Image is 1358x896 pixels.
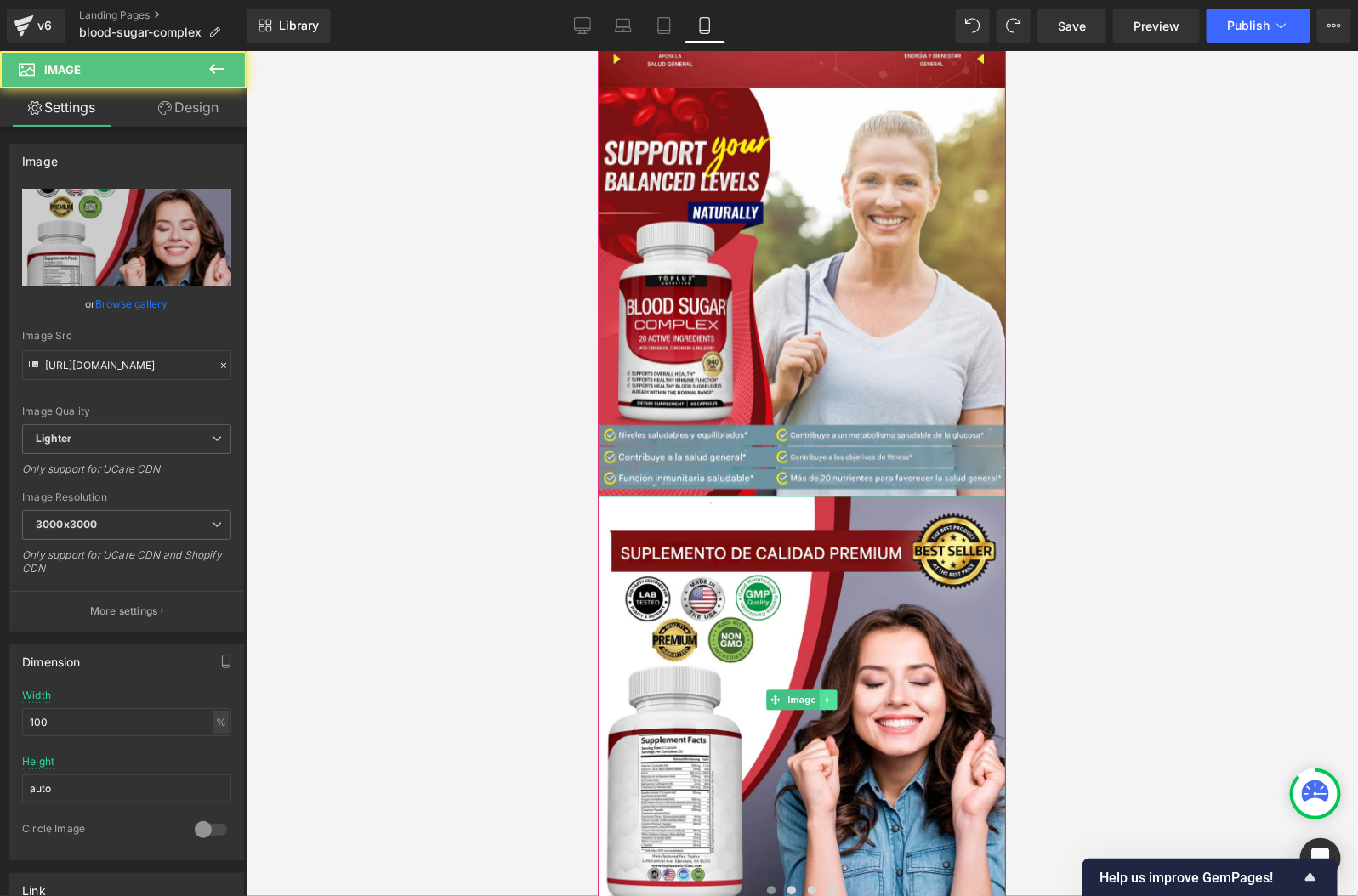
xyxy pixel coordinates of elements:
[562,9,603,43] a: Desktop
[956,9,990,43] button: Undo
[1300,838,1341,879] div: Open Intercom Messenger
[1058,17,1086,35] span: Save
[213,711,229,734] div: %
[1317,9,1351,43] button: More
[22,708,231,736] input: auto
[22,350,231,380] input: Link
[1099,870,1300,886] span: Help us improve GemPages!
[22,491,231,503] div: Image Resolution
[685,9,725,43] a: Mobile
[79,26,202,39] span: blood-sugar-complex
[90,604,158,619] p: More settings
[22,756,54,768] div: Height
[10,591,243,631] button: More settings
[22,645,81,669] div: Dimension
[186,639,222,660] span: Image
[22,774,231,802] input: auto
[36,432,71,445] b: Lighter
[22,145,58,168] div: Image
[34,14,55,37] div: v6
[22,295,231,313] div: or
[247,9,331,43] a: New Library
[644,9,685,43] a: Tablet
[127,88,250,127] a: Design
[7,9,65,43] a: v6
[96,289,168,319] a: Browse gallery
[79,9,247,22] a: Landing Pages
[222,639,240,660] a: Expand / Collapse
[1099,867,1321,887] button: Show survey - Help us improve GemPages!
[1134,17,1179,35] span: Preview
[44,63,81,77] span: Image
[997,9,1031,43] button: Redo
[1207,9,1310,43] button: Publish
[1113,9,1200,43] a: Preview
[22,548,231,587] div: Only support for UCare CDN and Shopify CDN
[1227,19,1270,32] span: Publish
[22,330,231,342] div: Image Src
[22,689,51,701] div: Width
[603,9,644,43] a: Laptop
[22,405,231,417] div: Image Quality
[22,462,231,487] div: Only support for UCare CDN
[36,518,97,530] b: 3000x3000
[22,822,178,840] div: Circle Image
[279,18,319,33] span: Library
